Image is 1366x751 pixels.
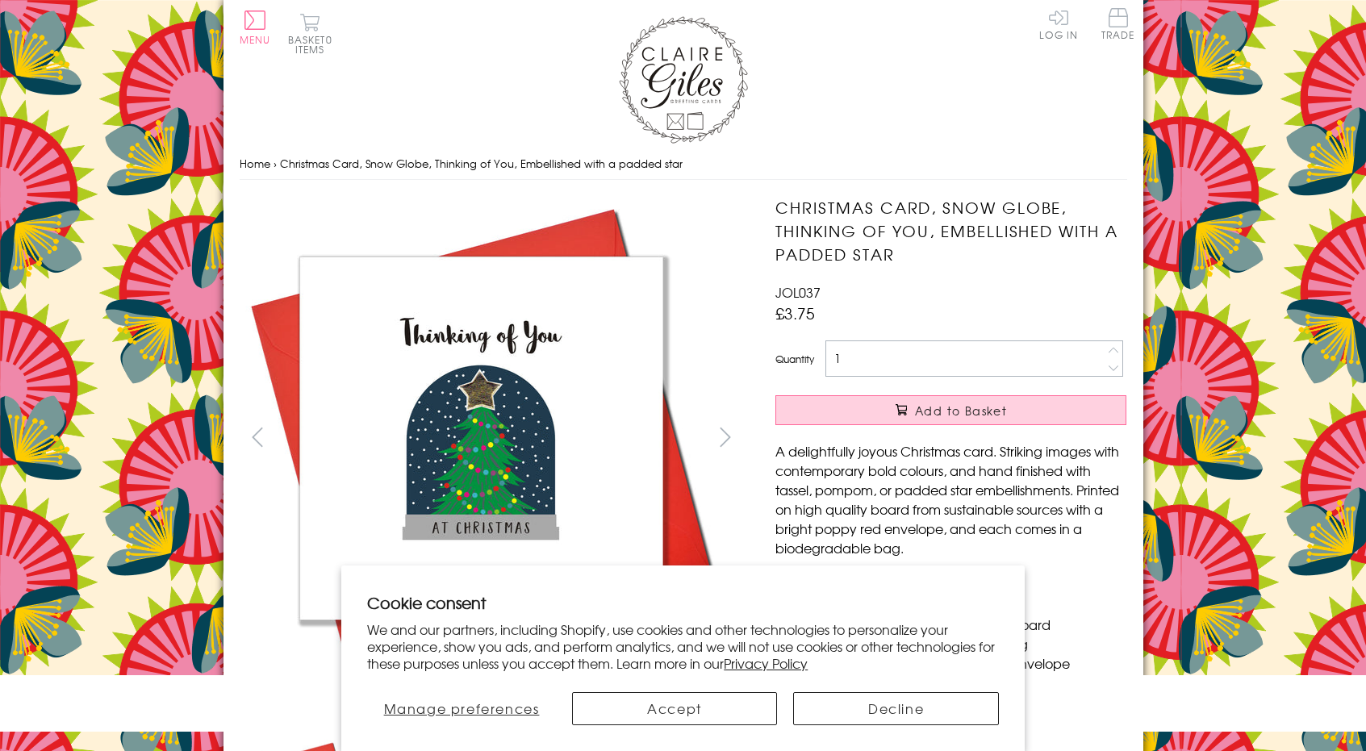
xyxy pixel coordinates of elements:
button: next [707,419,743,455]
img: Claire Giles Greetings Cards [619,16,748,144]
button: Manage preferences [367,692,556,725]
nav: breadcrumbs [240,148,1127,181]
img: Christmas Card, Snow Globe, Thinking of You, Embellished with a padded star [743,196,1227,680]
span: 0 items [295,32,332,56]
a: Log In [1039,8,1078,40]
span: Add to Basket [915,403,1007,419]
span: JOL037 [775,282,821,302]
span: › [274,156,277,171]
a: Home [240,156,270,171]
button: prev [240,419,276,455]
span: Manage preferences [384,699,540,718]
h1: Christmas Card, Snow Globe, Thinking of You, Embellished with a padded star [775,196,1126,265]
h2: Cookie consent [367,591,999,614]
button: Decline [793,692,998,725]
button: Menu [240,10,271,44]
p: We and our partners, including Shopify, use cookies and other technologies to personalize your ex... [367,621,999,671]
button: Add to Basket [775,395,1126,425]
img: Christmas Card, Snow Globe, Thinking of You, Embellished with a padded star [239,196,723,680]
span: Menu [240,32,271,47]
p: A delightfully joyous Christmas card. Striking images with contemporary bold colours, and hand fi... [775,441,1126,557]
button: Basket0 items [288,13,332,54]
a: Privacy Policy [724,653,808,673]
span: Christmas Card, Snow Globe, Thinking of You, Embellished with a padded star [280,156,683,171]
label: Quantity [775,352,814,366]
span: £3.75 [775,302,815,324]
button: Accept [572,692,777,725]
span: Trade [1101,8,1135,40]
a: Trade [1101,8,1135,43]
